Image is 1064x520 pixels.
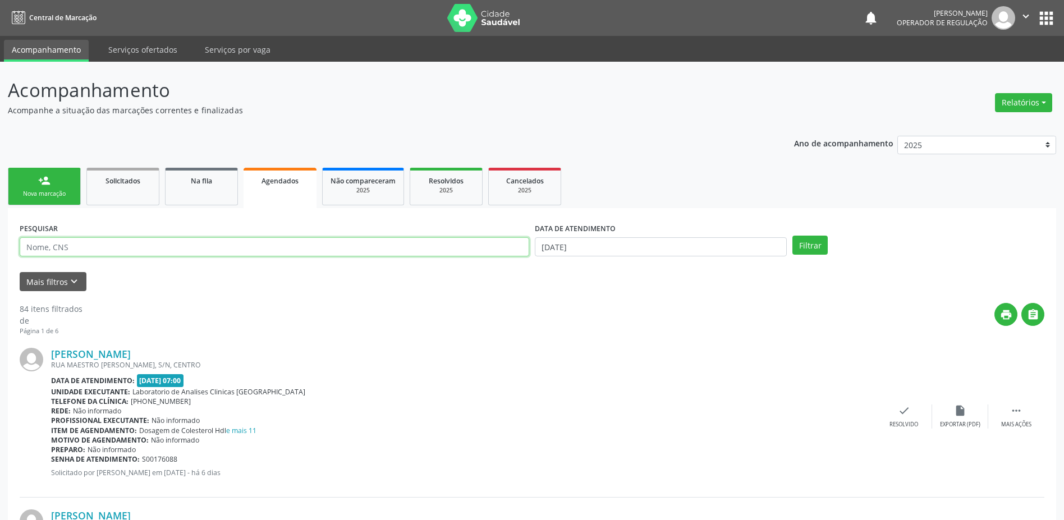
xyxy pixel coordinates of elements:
span: Solicitados [106,176,140,186]
b: Telefone da clínica: [51,397,129,406]
div: Exportar (PDF) [940,421,980,429]
a: Central de Marcação [8,8,97,27]
b: Motivo de agendamento: [51,435,149,445]
a: [PERSON_NAME] [51,348,131,360]
div: de [20,315,82,326]
div: [PERSON_NAME] [897,8,988,18]
b: Data de atendimento: [51,376,135,385]
a: Serviços por vaga [197,40,278,59]
b: Unidade executante: [51,387,130,397]
div: Nova marcação [16,190,72,198]
a: Serviços ofertados [100,40,185,59]
span: Não informado [73,406,121,416]
p: Ano de acompanhamento [794,136,893,150]
span: Agendados [262,176,299,186]
span: Central de Marcação [29,13,97,22]
img: img [992,6,1015,30]
span: Não informado [152,416,200,425]
i:  [1020,10,1032,22]
b: Item de agendamento: [51,426,137,435]
button: Mais filtroskeyboard_arrow_down [20,272,86,292]
span: Resolvidos [429,176,464,186]
i: print [1000,309,1012,321]
img: img [20,348,43,371]
div: 2025 [331,186,396,195]
a: Acompanhamento [4,40,89,62]
i:  [1010,404,1022,417]
b: Profissional executante: [51,416,149,425]
label: DATA DE ATENDIMENTO [535,220,616,237]
div: RUA MAESTRO [PERSON_NAME], S/N, CENTRO [51,360,876,370]
button: apps [1037,8,1056,28]
span: [PHONE_NUMBER] [131,397,191,406]
b: Preparo: [51,445,85,454]
div: Mais ações [1001,421,1031,429]
button:  [1021,303,1044,326]
button:  [1015,6,1037,30]
b: Senha de atendimento: [51,454,140,464]
span: Não informado [151,435,199,445]
button: notifications [863,10,879,26]
i: keyboard_arrow_down [68,275,80,288]
div: Resolvido [889,421,918,429]
div: Página 1 de 6 [20,326,82,336]
span: Na fila [191,176,212,186]
span: Cancelados [506,176,544,186]
span: Operador de regulação [897,18,988,27]
input: Nome, CNS [20,237,529,256]
p: Acompanhamento [8,76,742,104]
p: Solicitado por [PERSON_NAME] em [DATE] - há 6 dias [51,468,876,477]
b: Rede: [51,406,71,416]
span: Não informado [88,445,136,454]
button: Relatórios [995,93,1052,112]
div: 2025 [497,186,553,195]
button: Filtrar [792,236,828,255]
a: e mais 11 [226,426,256,435]
div: 2025 [418,186,474,195]
button: print [994,303,1017,326]
div: 84 itens filtrados [20,303,82,315]
label: PESQUISAR [20,220,58,237]
span: S00176088 [142,454,177,464]
div: person_add [38,174,51,187]
span: Dosagem de Colesterol Hdl [139,426,256,435]
i: insert_drive_file [954,404,966,417]
span: Laboratorio de Analises Clinicas [GEOGRAPHIC_DATA] [132,387,305,397]
span: [DATE] 07:00 [137,374,184,387]
input: Selecione um intervalo [535,237,787,256]
p: Acompanhe a situação das marcações correntes e finalizadas [8,104,742,116]
i: check [898,404,910,417]
i:  [1027,309,1039,321]
span: Não compareceram [331,176,396,186]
